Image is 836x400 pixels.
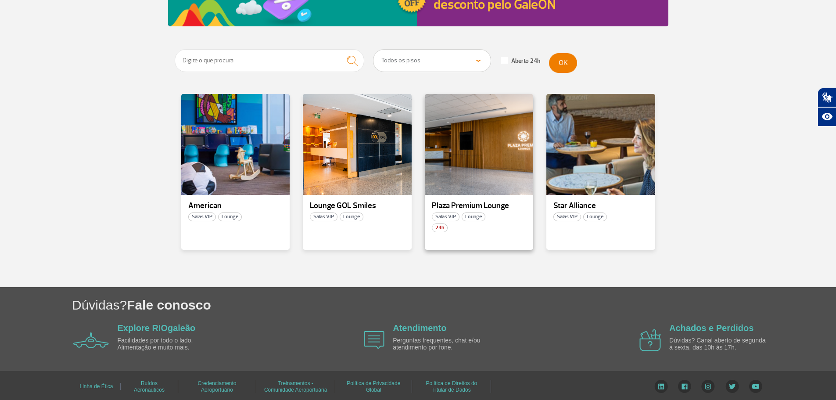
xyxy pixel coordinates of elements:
button: Abrir tradutor de língua de sinais. [818,88,836,107]
p: Facilidades por todo o lado. Alimentação e muito mais. [118,337,219,351]
span: Lounge [340,213,363,221]
span: Lounge [218,213,242,221]
img: Twitter [725,380,739,393]
p: Perguntas frequentes, chat e/ou atendimento por fone. [393,337,494,351]
img: airplane icon [364,331,384,349]
span: Salas VIP [188,213,216,221]
h1: Dúvidas? [72,296,836,314]
p: Lounge GOL Smiles [310,202,405,210]
a: Política de Direitos do Titular de Dados [426,377,477,396]
img: airplane icon [73,332,109,348]
span: Fale conosco [127,298,211,312]
img: LinkedIn [654,380,668,393]
a: Atendimento [393,323,446,333]
a: Ruídos Aeronáuticos [134,377,165,396]
p: Dúvidas? Canal aberto de segunda à sexta, das 10h às 17h. [669,337,770,351]
a: Achados e Perdidos [669,323,753,333]
div: Plugin de acessibilidade da Hand Talk. [818,88,836,126]
p: Star Alliance [553,202,648,210]
a: Credenciamento Aeroportuário [197,377,236,396]
p: Plaza Premium Lounge [432,202,527,210]
span: Lounge [583,213,607,221]
span: 24h [432,223,448,232]
img: YouTube [749,380,762,393]
input: Digite o que procura [175,49,365,72]
a: Explore RIOgaleão [118,323,196,333]
a: Política de Privacidade Global [347,377,400,396]
label: Aberto 24h [501,57,540,65]
button: Abrir recursos assistivos. [818,107,836,126]
span: Salas VIP [432,213,459,221]
img: Instagram [701,380,715,393]
a: Linha de Ética [79,380,113,393]
p: American [188,202,283,210]
a: Treinamentos - Comunidade Aeroportuária [264,377,327,396]
button: OK [549,53,577,73]
img: Facebook [678,380,691,393]
span: Salas VIP [310,213,337,221]
span: Salas VIP [553,213,581,221]
img: airplane icon [639,329,661,351]
span: Lounge [462,213,485,221]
